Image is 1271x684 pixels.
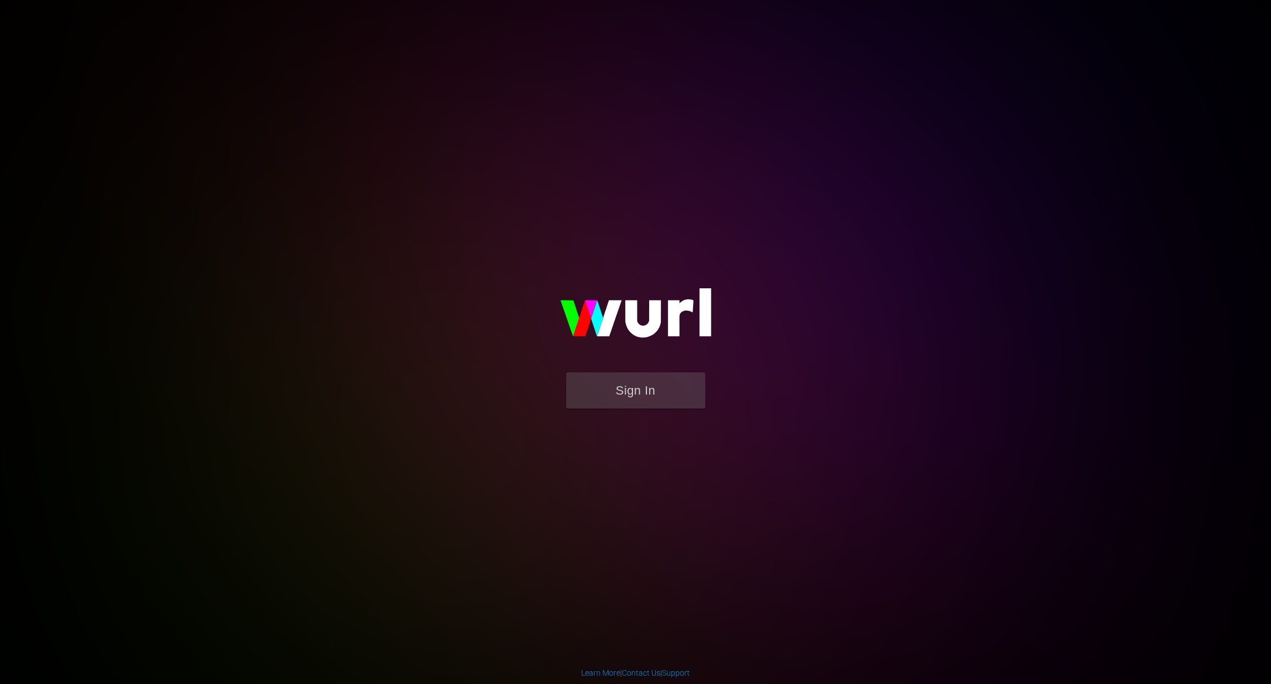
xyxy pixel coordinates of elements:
img: wurl-logo-on-black-223613ac3d8ba8fe6dc639794a292ebdb59501304c7dfd60c99c58986ef67473.svg [524,264,747,372]
div: | | [581,667,690,678]
a: Learn More [581,668,620,677]
a: Support [662,668,690,677]
button: Sign In [566,372,705,409]
a: Contact Us [622,668,660,677]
